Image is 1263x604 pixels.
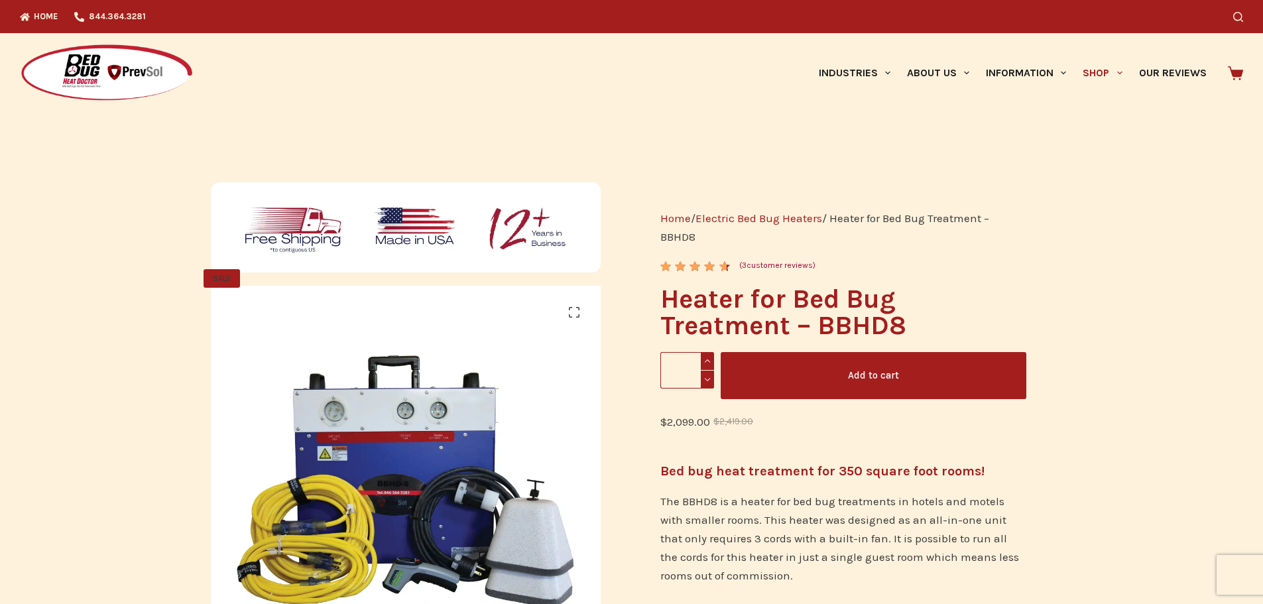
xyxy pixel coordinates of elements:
[204,269,240,288] span: SALE
[721,352,1026,399] button: Add to cart
[660,352,714,389] input: Product quantity
[810,33,898,113] a: Industries
[742,261,747,270] span: 3
[810,33,1215,113] nav: Primary
[1130,33,1215,113] a: Our Reviews
[660,209,1026,246] nav: Breadcrumb
[211,473,601,487] a: BBHD8 Heater for Bed Bug Treatment - full package
[739,259,815,272] a: (3customer reviews)
[601,473,991,487] a: Front of the BBHD8 Bed Bug Heater
[660,286,1026,339] h1: Heater for Bed Bug Treatment – BBHD8
[660,261,727,353] span: Rated out of 5 based on customer ratings
[898,33,977,113] a: About Us
[660,463,985,479] strong: Bed bug heat treatment for 350 square foot rooms!
[978,33,1075,113] a: Information
[660,261,731,271] div: Rated 4.67 out of 5
[660,415,667,428] span: $
[660,211,691,225] a: Home
[695,211,822,225] a: Electric Bed Bug Heaters
[660,492,1026,585] p: The BBHD8 is a heater for bed bug treatments in hotels and motels with smaller rooms. This heater...
[713,416,719,426] span: $
[713,416,753,426] bdi: 2,419.00
[561,299,587,326] a: View full-screen image gallery
[660,261,670,282] span: 3
[20,44,194,103] img: Prevsol/Bed Bug Heat Doctor
[1075,33,1130,113] a: Shop
[660,415,710,428] bdi: 2,099.00
[1233,12,1243,22] button: Search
